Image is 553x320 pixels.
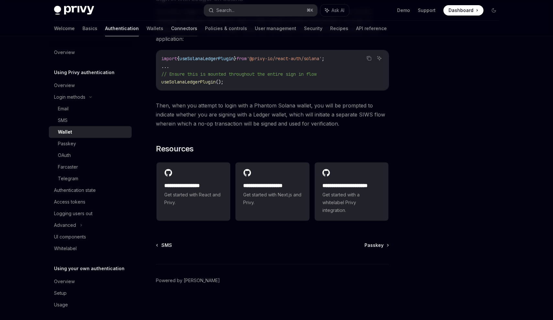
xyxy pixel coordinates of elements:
a: Logging users out [49,208,132,219]
div: UI components [54,233,86,241]
span: Get started with a whitelabel Privy integration. [322,191,381,214]
span: SMS [161,242,172,248]
span: (); [216,79,223,85]
span: '@privy-io/react-auth/solana' [247,56,322,61]
a: Access tokens [49,196,132,208]
a: Overview [49,47,132,58]
h5: Using your own authentication [54,265,125,272]
div: Overview [54,49,75,56]
a: UI components [49,231,132,243]
a: OAuth [49,149,132,161]
a: Demo [397,7,410,14]
span: Get started with Next.js and Privy. [243,191,301,206]
span: from [236,56,247,61]
a: Passkey [364,242,388,248]
span: useSolanaLedgerPlugin [161,79,216,85]
div: Overview [54,278,75,285]
a: Usage [49,299,132,311]
a: Telegram [49,173,132,184]
div: Usage [54,301,68,309]
a: Powered by [PERSON_NAME] [156,277,220,284]
div: Authentication state [54,186,96,194]
span: useSolanaLedgerPlugin [179,56,234,61]
h5: Using Privy authentication [54,69,114,76]
span: Dashboard [449,7,473,14]
a: Passkey [49,138,132,149]
div: Telegram [58,175,78,182]
div: Access tokens [54,198,85,206]
a: Farcaster [49,161,132,173]
a: API reference [356,21,387,36]
a: Connectors [171,21,197,36]
a: Overview [49,276,132,287]
div: Logging users out [54,210,92,217]
a: Wallets [146,21,163,36]
a: Basics [82,21,97,36]
a: Overview [49,80,132,91]
div: OAuth [58,151,71,159]
div: SMS [58,116,68,124]
span: Get started with React and Privy. [164,191,222,206]
button: Ask AI [375,54,384,62]
button: Copy the contents from the code block [365,54,373,62]
a: Whitelabel [49,243,132,254]
span: ; [322,56,324,61]
div: Overview [54,82,75,89]
span: import [161,56,177,61]
div: Setup [54,289,67,297]
span: } [234,56,236,61]
button: Ask AI [320,5,349,16]
span: Ask AI [331,7,344,14]
span: Then, when you attempt to login with a Phantom Solana wallet, you will be prompted to indicate wh... [156,101,389,128]
div: Farcaster [58,163,78,171]
button: Toggle dark mode [489,5,499,16]
a: Recipes [330,21,348,36]
button: Search...⌘K [204,5,317,16]
span: // Ensure this is mounted throughout the entire sign in flow [161,71,317,77]
img: dark logo [54,6,94,15]
a: Authentication state [49,184,132,196]
span: Resources [156,144,194,154]
a: Welcome [54,21,75,36]
div: Whitelabel [54,245,77,252]
div: Search... [216,6,234,14]
a: SMS [49,115,132,126]
span: ... [161,63,169,69]
div: Wallet [58,128,72,136]
a: Policies & controls [205,21,247,36]
a: Security [304,21,322,36]
a: Setup [49,287,132,299]
a: Email [49,103,132,115]
a: Wallet [49,126,132,138]
span: Passkey [364,242,384,248]
a: Support [418,7,436,14]
a: Dashboard [443,5,483,16]
a: SMS [157,242,172,248]
span: ⌘ K [307,8,313,13]
a: User management [255,21,296,36]
a: Authentication [105,21,139,36]
span: { [177,56,179,61]
div: Advanced [54,221,76,229]
div: Email [58,105,69,113]
div: Login methods [54,93,85,101]
div: Passkey [58,140,76,148]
